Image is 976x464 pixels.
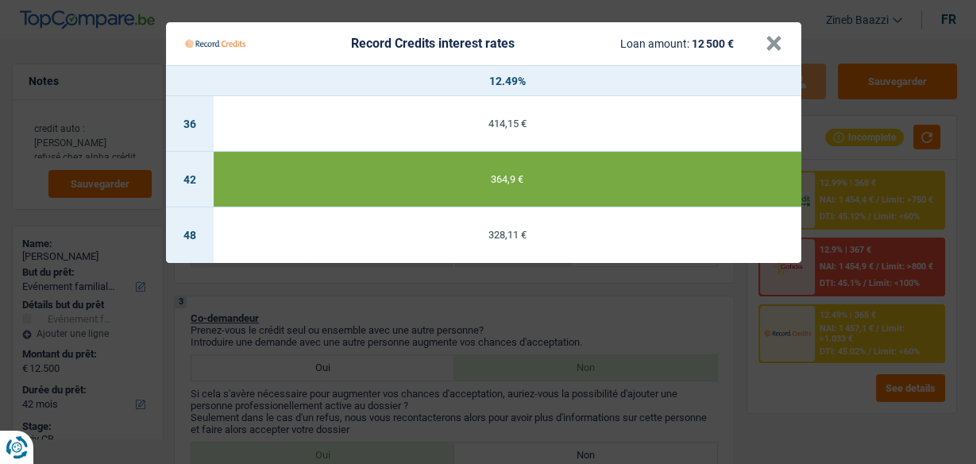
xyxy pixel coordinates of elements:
[620,37,689,50] span: Loan amount:
[166,96,214,152] td: 36
[351,37,515,50] div: Record Credits interest rates
[166,152,214,207] td: 42
[214,66,801,96] th: 12.49%
[185,29,245,59] img: Record Credits
[214,174,801,184] div: 364,9 €
[692,37,734,50] span: 12 500 €
[214,230,801,240] div: 328,11 €
[766,36,782,52] button: ×
[166,207,214,263] td: 48
[214,118,801,129] div: 414,15 €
